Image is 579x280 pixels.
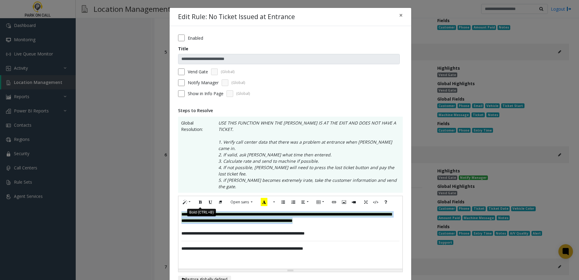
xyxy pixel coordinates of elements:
[339,198,349,207] button: Picture
[178,269,402,272] div: Resize
[288,198,298,207] button: Ordered list (CTRL+SHIFT+NUM8)
[227,198,256,207] button: Font Family
[313,198,327,207] button: Table
[329,198,339,207] button: Link (CTRL+K)
[230,199,249,205] span: Open sans
[399,11,403,19] span: ×
[215,198,226,207] button: Remove Font Style (CTRL+\)
[221,69,234,75] span: (Global)
[257,198,271,207] button: Recent Color
[188,68,208,75] label: Vend Gate
[188,79,219,86] label: Notify Manager
[178,107,403,114] div: Steps to Resolve
[178,12,295,22] h4: Edit Rule: No Ticket Issued at Entrance
[178,45,188,52] label: Title
[298,198,312,207] button: Paragraph
[205,198,216,207] button: Underline (CTRL+U)
[212,120,400,190] p: USE THIS FUNCTION WHEN THE [PERSON_NAME] IS AT THE EXIT AND DOES NOT HAVE A TICKET. 1. Verify cal...
[361,198,371,207] button: Full Screen
[395,8,407,23] button: Close
[381,198,391,207] button: Help
[231,80,245,85] span: (Global)
[187,208,216,216] div: Bold (CTRL+B)
[195,198,206,207] button: Bold (CTRL+B)
[270,198,276,207] button: More Color
[188,90,223,97] span: Show in Info Page
[236,91,250,96] span: (Global)
[181,120,212,190] span: Global Resolution:
[371,198,381,207] button: Code View
[180,198,194,207] button: Style
[278,198,288,207] button: Unordered list (CTRL+SHIFT+NUM7)
[188,35,203,41] label: Enabled
[349,198,359,207] button: Video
